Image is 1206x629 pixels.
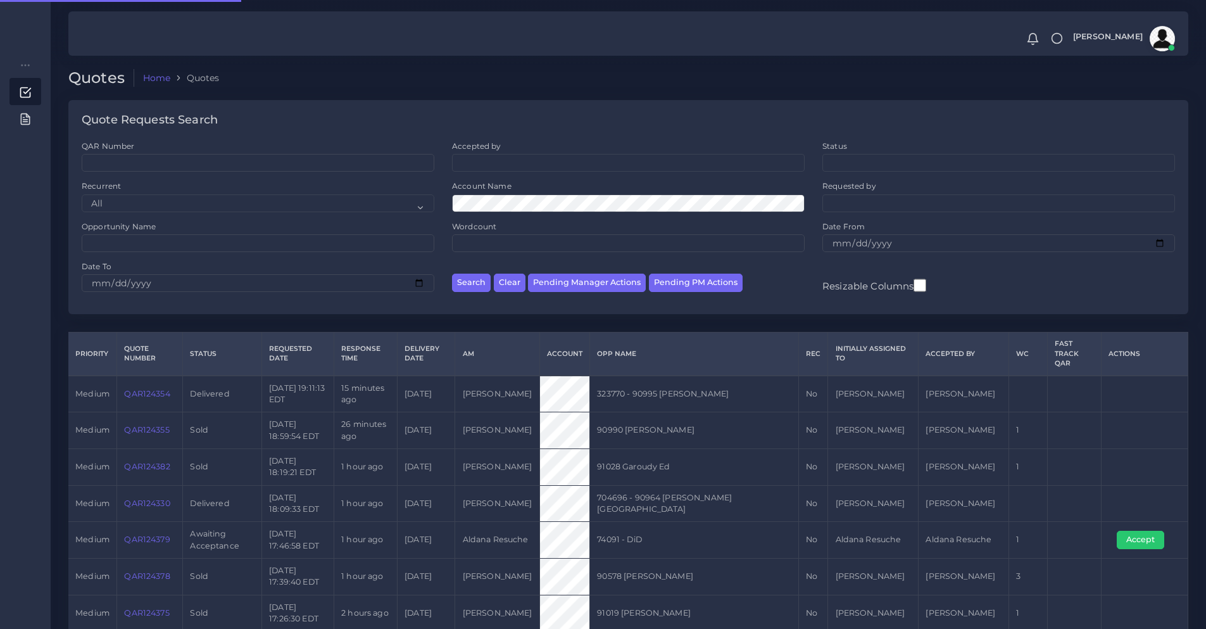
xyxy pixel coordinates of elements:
td: Delivered [183,485,262,522]
td: 1 [1009,412,1048,449]
td: 1 hour ago [334,558,397,595]
td: [DATE] 17:46:58 EDT [262,522,334,559]
td: 91028 Garoudy Ed [590,448,799,485]
th: Actions [1102,333,1188,376]
button: Pending Manager Actions [528,274,646,292]
a: QAR124378 [124,571,170,581]
td: [DATE] [398,485,455,522]
th: Response Time [334,333,397,376]
td: [DATE] 19:11:13 EDT [262,376,334,412]
a: Home [143,72,171,84]
th: AM [455,333,539,376]
label: QAR Number [82,141,134,151]
td: Aldana Resuche [455,522,539,559]
a: QAR124382 [124,462,170,471]
td: [DATE] 18:09:33 EDT [262,485,334,522]
td: [DATE] [398,558,455,595]
button: Accept [1117,531,1164,549]
td: [PERSON_NAME] [919,376,1009,412]
a: QAR124375 [124,608,169,618]
td: 323770 - 90995 [PERSON_NAME] [590,376,799,412]
th: Priority [68,333,117,376]
li: Quotes [170,72,219,84]
td: [PERSON_NAME] [455,485,539,522]
td: [DATE] [398,376,455,412]
img: avatar [1150,26,1175,51]
td: Sold [183,448,262,485]
td: Sold [183,558,262,595]
button: Clear [494,274,525,292]
td: [PERSON_NAME] [455,412,539,449]
td: [DATE] [398,448,455,485]
button: Search [452,274,491,292]
td: No [798,376,827,412]
a: [PERSON_NAME]avatar [1067,26,1179,51]
span: medium [75,462,110,471]
a: QAR124330 [124,499,170,508]
td: 1 hour ago [334,485,397,522]
th: Status [183,333,262,376]
td: [DATE] [398,522,455,559]
th: Delivery Date [398,333,455,376]
td: 1 hour ago [334,522,397,559]
td: 1 [1009,448,1048,485]
td: 15 minutes ago [334,376,397,412]
td: [DATE] [398,412,455,449]
td: [PERSON_NAME] [828,485,919,522]
td: [DATE] 18:59:54 EDT [262,412,334,449]
a: Accept [1117,535,1173,544]
td: 1 hour ago [334,448,397,485]
a: QAR124355 [124,425,169,435]
label: Requested by [822,181,876,191]
td: [PERSON_NAME] [828,412,919,449]
td: [PERSON_NAME] [919,448,1009,485]
td: Sold [183,412,262,449]
span: medium [75,425,110,435]
label: Resizable Columns [822,277,926,293]
h2: Quotes [68,69,134,87]
input: Resizable Columns [914,277,926,293]
td: [PERSON_NAME] [455,448,539,485]
label: Date From [822,221,865,232]
label: Account Name [452,181,512,191]
td: [PERSON_NAME] [828,448,919,485]
th: Opp Name [590,333,799,376]
label: Wordcount [452,221,496,232]
th: Requested Date [262,333,334,376]
td: No [798,485,827,522]
label: Recurrent [82,181,121,191]
td: No [798,412,827,449]
td: [PERSON_NAME] [919,485,1009,522]
td: [PERSON_NAME] [919,412,1009,449]
span: medium [75,389,110,398]
td: Aldana Resuche [919,522,1009,559]
td: 74091 - DiD [590,522,799,559]
td: 90990 [PERSON_NAME] [590,412,799,449]
td: 3 [1009,558,1048,595]
th: Quote Number [117,333,183,376]
a: QAR124379 [124,535,170,544]
td: [PERSON_NAME] [828,558,919,595]
label: Status [822,141,847,151]
td: 26 minutes ago [334,412,397,449]
td: Delivered [183,376,262,412]
td: [PERSON_NAME] [455,376,539,412]
label: Accepted by [452,141,501,151]
span: medium [75,571,110,581]
td: 704696 - 90964 [PERSON_NAME][GEOGRAPHIC_DATA] [590,485,799,522]
td: [PERSON_NAME] [919,558,1009,595]
th: Fast Track QAR [1048,333,1102,376]
td: No [798,522,827,559]
button: Pending PM Actions [649,274,743,292]
label: Opportunity Name [82,221,156,232]
h4: Quote Requests Search [82,113,218,127]
th: Accepted by [919,333,1009,376]
td: No [798,448,827,485]
td: Aldana Resuche [828,522,919,559]
a: QAR124354 [124,389,170,398]
td: 1 [1009,522,1048,559]
span: medium [75,608,110,618]
td: [DATE] 18:19:21 EDT [262,448,334,485]
td: 90578 [PERSON_NAME] [590,558,799,595]
th: WC [1009,333,1048,376]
